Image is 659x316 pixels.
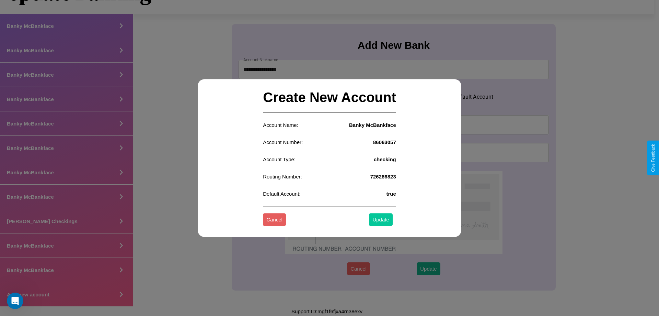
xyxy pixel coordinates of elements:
[370,174,396,179] h4: 726286823
[263,83,396,112] h2: Create New Account
[263,120,298,130] p: Account Name:
[373,139,396,145] h4: 86063057
[263,138,303,147] p: Account Number:
[651,144,656,172] div: Give Feedback
[374,156,396,162] h4: checking
[263,189,300,198] p: Default Account:
[386,191,396,197] h4: true
[369,214,392,226] button: Update
[7,293,23,309] iframe: Intercom live chat
[263,172,302,181] p: Routing Number:
[263,155,296,164] p: Account Type:
[263,214,286,226] button: Cancel
[349,122,396,128] h4: Banky McBankface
